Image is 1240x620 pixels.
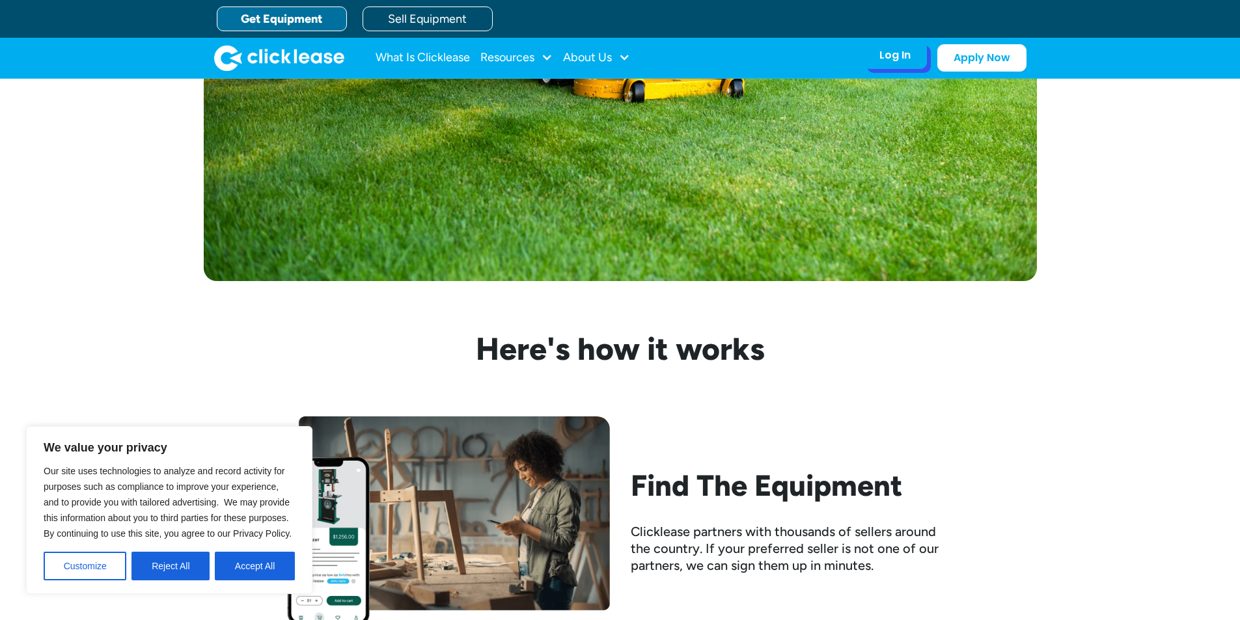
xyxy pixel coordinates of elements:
div: Clicklease partners with thousands of sellers around the country. If your preferred seller is not... [631,523,954,574]
button: Reject All [131,552,210,580]
div: Log In [879,49,911,62]
img: Clicklease logo [214,45,344,71]
div: Resources [480,45,553,71]
button: Accept All [215,552,295,580]
h2: Find The Equipment [631,468,954,502]
span: Our site uses technologies to analyze and record activity for purposes such as compliance to impr... [44,466,292,539]
a: Apply Now [937,44,1026,72]
a: Get Equipment [217,7,347,31]
div: About Us [563,45,630,71]
div: We value your privacy [26,426,312,594]
a: What Is Clicklease [376,45,470,71]
a: home [214,45,344,71]
a: Sell Equipment [363,7,493,31]
button: Customize [44,552,126,580]
p: We value your privacy [44,440,295,455]
h3: Here's how it works [287,333,954,364]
